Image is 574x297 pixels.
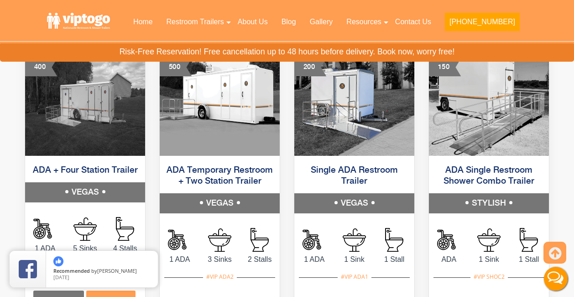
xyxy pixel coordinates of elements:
[444,166,534,186] a: ADA Single Restroom Shower Combo Trailer
[294,51,414,156] img: Single ADA
[311,166,398,186] a: Single ADA Restroom Trailer
[469,254,509,265] span: 1 Sink
[160,51,280,156] img: Three restrooms out of which one ADA, one female and one male
[445,13,520,31] button: [PHONE_NUMBER]
[160,12,231,32] a: Restroom Trailers
[19,260,37,278] img: Review Rating
[338,271,371,283] div: #VIP ADA1
[160,254,200,265] span: 1 ADA
[429,254,469,265] span: ADA
[203,271,237,283] div: #VIP ADA2
[33,166,138,175] a: ADA + Four Station Trailer
[334,254,375,265] span: 1 Sink
[429,58,461,76] div: 150
[388,12,438,32] a: Contact Us
[250,228,269,252] img: an icon of stall
[200,254,240,265] span: 3 Sinks
[343,228,366,252] img: an icon of sink
[25,51,145,156] img: An outside photo of ADA + 4 Station Trailer
[65,243,105,254] span: 5 Sinks
[53,274,69,281] span: [DATE]
[160,58,192,76] div: 500
[97,267,137,274] span: [PERSON_NAME]
[437,228,461,252] img: an icon of Shower
[25,182,145,202] h5: VEGAS
[231,12,275,32] a: About Us
[116,217,134,241] img: an icon of stall
[438,12,527,37] a: [PHONE_NUMBER]
[160,193,280,213] h5: VEGAS
[240,254,280,265] span: 2 Stalls
[429,51,549,156] img: ADA Single Restroom Shower Combo Trailer
[385,228,403,252] img: an icon of stall
[294,58,326,76] div: 200
[53,267,90,274] span: Recommended
[339,12,388,32] a: Resources
[520,228,538,252] img: an icon of stall
[509,254,549,265] span: 1 Stall
[167,166,273,186] a: ADA Temporary Restroom + Two Station Trailer
[25,58,57,76] div: 400
[294,254,334,265] span: 1 ADA
[105,243,145,254] span: 4 Stalls
[53,256,63,266] img: thumbs up icon
[470,271,508,283] div: #VIP SHOC2
[374,254,414,265] span: 1 Stall
[53,268,151,275] span: by
[33,217,57,241] img: an icon of Shower
[294,193,414,213] h5: VEGAS
[168,228,192,252] img: an icon of Shower
[275,12,303,32] a: Blog
[429,193,549,213] h5: STYLISH
[208,228,231,252] img: an icon of sink
[73,217,97,241] img: an icon of sink
[537,260,574,297] button: Live Chat
[303,228,326,252] img: an icon of Shower
[25,243,65,254] span: 1 ADA
[126,12,160,32] a: Home
[477,228,501,252] img: an icon of sink
[303,12,340,32] a: Gallery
